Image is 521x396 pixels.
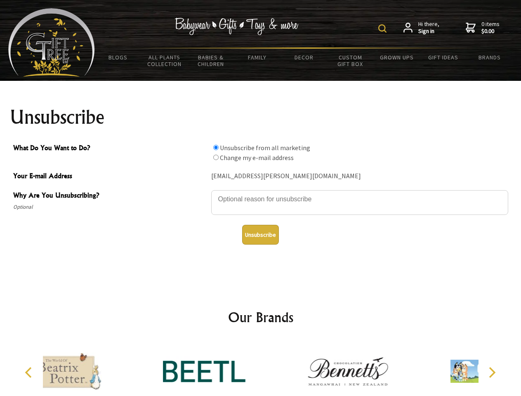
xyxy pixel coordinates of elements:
[13,143,207,155] span: What Do You Want to Do?
[17,307,505,327] h2: Our Brands
[188,49,234,73] a: Babies & Children
[13,202,207,212] span: Optional
[327,49,374,73] a: Custom Gift Box
[234,49,281,66] a: Family
[378,24,387,33] img: product search
[481,20,500,35] span: 0 items
[141,49,188,73] a: All Plants Collection
[483,363,501,382] button: Next
[13,190,207,202] span: Why Are You Unsubscribing?
[242,225,279,245] button: Unsubscribe
[213,145,219,150] input: What Do You Want to Do?
[403,21,439,35] a: Hi there,Sign in
[418,21,439,35] span: Hi there,
[211,170,508,183] div: [EMAIL_ADDRESS][PERSON_NAME][DOMAIN_NAME]
[211,190,508,215] textarea: Why Are You Unsubscribing?
[175,18,299,35] img: Babywear - Gifts - Toys & more
[373,49,420,66] a: Grown Ups
[95,49,141,66] a: BLOGS
[220,153,294,162] label: Change my e-mail address
[466,21,500,35] a: 0 items$0.00
[213,155,219,160] input: What Do You Want to Do?
[8,8,95,77] img: Babyware - Gifts - Toys and more...
[420,49,467,66] a: Gift Ideas
[13,171,207,183] span: Your E-mail Address
[281,49,327,66] a: Decor
[418,28,439,35] strong: Sign in
[10,107,512,127] h1: Unsubscribe
[467,49,513,66] a: Brands
[21,363,39,382] button: Previous
[220,144,310,152] label: Unsubscribe from all marketing
[481,28,500,35] strong: $0.00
